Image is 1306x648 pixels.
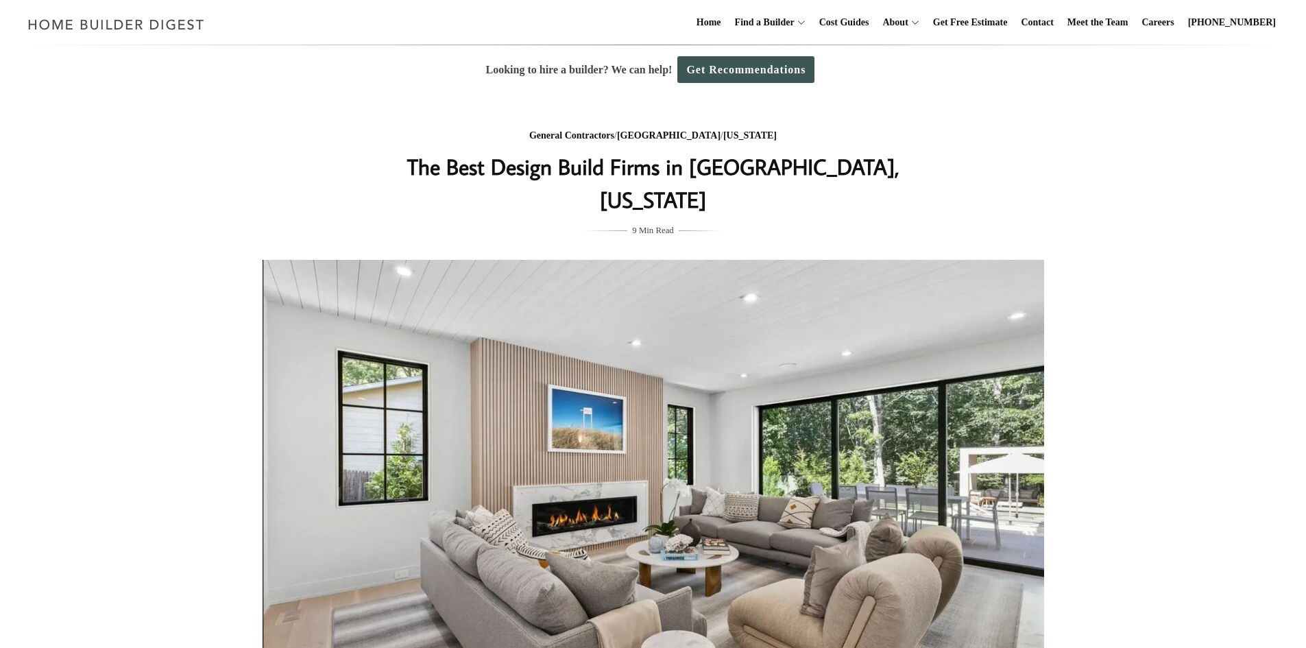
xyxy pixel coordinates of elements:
a: Get Free Estimate [928,1,1013,45]
a: Careers [1137,1,1180,45]
div: / / [380,128,927,145]
a: General Contractors [529,130,614,141]
a: Get Recommendations [677,56,814,83]
a: Contact [1015,1,1059,45]
a: Cost Guides [814,1,875,45]
span: 9 Min Read [632,223,673,238]
img: Home Builder Digest [22,11,210,38]
a: Find a Builder [729,1,795,45]
h1: The Best Design Build Firms in [GEOGRAPHIC_DATA], [US_STATE] [380,150,927,216]
a: [US_STATE] [723,130,777,141]
a: Home [691,1,727,45]
a: Meet the Team [1062,1,1134,45]
a: [PHONE_NUMBER] [1183,1,1281,45]
a: [GEOGRAPHIC_DATA] [617,130,721,141]
a: About [877,1,908,45]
